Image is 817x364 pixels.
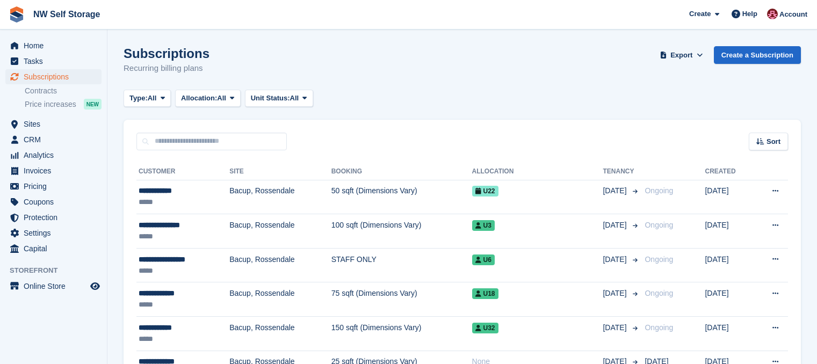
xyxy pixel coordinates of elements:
a: menu [5,179,102,194]
span: Ongoing [645,289,673,297]
a: menu [5,132,102,147]
span: Unit Status: [251,93,290,104]
th: Tenancy [603,163,640,180]
td: [DATE] [705,317,753,351]
span: U32 [472,323,498,333]
td: Bacup, Rossendale [229,214,331,249]
h1: Subscriptions [124,46,209,61]
a: menu [5,210,102,225]
button: Unit Status: All [245,90,313,107]
span: U6 [472,254,495,265]
a: menu [5,225,102,241]
span: U18 [472,288,498,299]
span: All [217,93,226,104]
span: Type: [129,93,148,104]
a: menu [5,241,102,256]
span: [DATE] [603,254,628,265]
td: [DATE] [705,248,753,282]
th: Created [705,163,753,180]
span: Sort [767,136,780,147]
span: Help [742,9,757,19]
span: [DATE] [603,322,628,333]
span: U3 [472,220,495,231]
a: menu [5,279,102,294]
a: menu [5,117,102,132]
span: Sites [24,117,88,132]
th: Customer [136,163,229,180]
button: Allocation: All [175,90,241,107]
td: Bacup, Rossendale [229,180,331,214]
a: menu [5,69,102,84]
span: Allocation: [181,93,217,104]
a: menu [5,148,102,163]
a: Preview store [89,280,102,293]
span: Create [689,9,711,19]
span: Pricing [24,179,88,194]
span: CRM [24,132,88,147]
span: Ongoing [645,186,673,195]
span: Protection [24,210,88,225]
p: Recurring billing plans [124,62,209,75]
a: menu [5,163,102,178]
td: [DATE] [705,214,753,249]
td: Bacup, Rossendale [229,248,331,282]
span: Ongoing [645,323,673,332]
a: Create a Subscription [714,46,801,64]
span: Subscriptions [24,69,88,84]
img: Josh Vines [767,9,778,19]
span: All [290,93,299,104]
span: Ongoing [645,255,673,264]
td: 75 sqft (Dimensions Vary) [331,282,472,317]
span: Tasks [24,54,88,69]
span: Price increases [25,99,76,110]
span: U22 [472,186,498,196]
button: Export [658,46,705,64]
span: Analytics [24,148,88,163]
th: Site [229,163,331,180]
span: Ongoing [645,221,673,229]
span: Capital [24,241,88,256]
td: Bacup, Rossendale [229,282,331,317]
a: menu [5,38,102,53]
span: [DATE] [603,220,628,231]
td: [DATE] [705,180,753,214]
span: Invoices [24,163,88,178]
th: Booking [331,163,472,180]
td: STAFF ONLY [331,248,472,282]
button: Type: All [124,90,171,107]
span: [DATE] [603,185,628,196]
td: 100 sqft (Dimensions Vary) [331,214,472,249]
a: Price increases NEW [25,98,102,110]
span: Storefront [10,265,107,276]
th: Allocation [472,163,603,180]
div: NEW [84,99,102,110]
a: Contracts [25,86,102,96]
span: All [148,93,157,104]
span: Online Store [24,279,88,294]
span: Home [24,38,88,53]
span: Account [779,9,807,20]
td: 150 sqft (Dimensions Vary) [331,317,472,351]
a: menu [5,194,102,209]
td: 50 sqft (Dimensions Vary) [331,180,472,214]
span: [DATE] [603,288,628,299]
a: NW Self Storage [29,5,104,23]
a: menu [5,54,102,69]
td: Bacup, Rossendale [229,317,331,351]
span: Settings [24,225,88,241]
td: [DATE] [705,282,753,317]
span: Export [670,50,692,61]
img: stora-icon-8386f47178a22dfd0bd8f6a31ec36ba5ce8667c1dd55bd0f319d3a0aa187defe.svg [9,6,25,23]
span: Coupons [24,194,88,209]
